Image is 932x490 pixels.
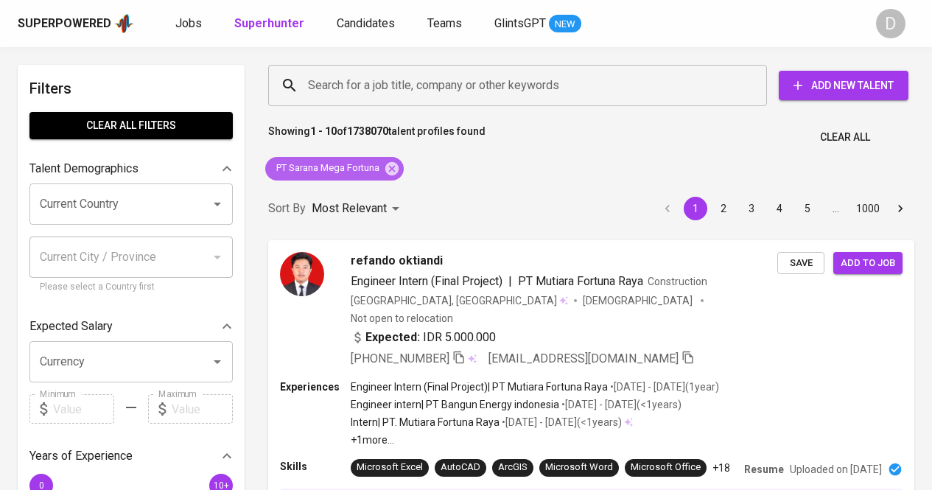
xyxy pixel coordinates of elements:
input: Value [172,394,233,424]
button: Save [777,252,824,275]
button: Go to next page [889,197,912,220]
b: 1738070 [347,125,388,137]
p: • [DATE] - [DATE] ( 1 year ) [608,379,719,394]
span: Jobs [175,16,202,30]
div: Talent Demographics [29,154,233,183]
span: refando oktiandi [351,252,443,270]
p: Not open to relocation [351,311,453,326]
button: Go to page 3 [740,197,763,220]
span: [EMAIL_ADDRESS][DOMAIN_NAME] [488,351,679,365]
span: [PHONE_NUMBER] [351,351,449,365]
p: +1 more ... [351,433,719,447]
p: Engineer intern | PT Bangun Energy indonesia [351,397,559,412]
span: Clear All [820,128,870,147]
span: Add New Talent [791,77,897,95]
span: Clear All filters [41,116,221,135]
div: AutoCAD [441,461,480,475]
div: IDR 5.000.000 [351,329,496,346]
span: PT Sarana Mega Fortuna [265,161,388,175]
a: Teams [427,15,465,33]
span: | [508,273,512,290]
span: PT Mutiara Fortuna Raya [518,274,643,288]
img: app logo [114,13,134,35]
p: Resume [744,462,784,477]
button: Add to job [833,252,903,275]
p: Engineer Intern (Final Project) | PT Mutiara Fortuna Raya [351,379,608,394]
h6: Filters [29,77,233,100]
nav: pagination navigation [654,197,914,220]
button: Go to page 4 [768,197,791,220]
a: GlintsGPT NEW [494,15,581,33]
p: +18 [712,461,730,475]
p: Uploaded on [DATE] [790,462,882,477]
a: Candidates [337,15,398,33]
b: Expected: [365,329,420,346]
div: … [824,201,847,216]
p: • [DATE] - [DATE] ( <1 years ) [500,415,622,430]
button: Open [207,194,228,214]
a: Superpoweredapp logo [18,13,134,35]
p: Expected Salary [29,318,113,335]
div: Most Relevant [312,195,404,223]
div: Microsoft Word [545,461,613,475]
img: a199560b95478caf8cb34cc689b86630.jpg [280,252,324,296]
span: [DEMOGRAPHIC_DATA] [583,293,695,308]
div: Years of Experience [29,441,233,471]
button: Clear All filters [29,112,233,139]
p: Intern | PT. Mutiara Fortuna Raya [351,415,500,430]
p: Sort By [268,200,306,217]
div: Superpowered [18,15,111,32]
div: ArcGIS [498,461,528,475]
div: Microsoft Office [631,461,701,475]
div: Microsoft Excel [357,461,423,475]
span: Candidates [337,16,395,30]
p: Most Relevant [312,200,387,217]
a: Jobs [175,15,205,33]
b: 1 - 10 [310,125,337,137]
span: NEW [549,17,581,32]
p: Years of Experience [29,447,133,465]
a: Superhunter [234,15,307,33]
button: page 1 [684,197,707,220]
button: Open [207,351,228,372]
div: [GEOGRAPHIC_DATA], [GEOGRAPHIC_DATA] [351,293,568,308]
span: GlintsGPT [494,16,546,30]
button: Clear All [814,124,876,151]
span: Construction [648,276,707,287]
div: Expected Salary [29,312,233,341]
button: Go to page 2 [712,197,735,220]
span: Teams [427,16,462,30]
input: Value [53,394,114,424]
p: Skills [280,459,351,474]
button: Go to page 5 [796,197,819,220]
b: Superhunter [234,16,304,30]
span: Add to job [841,255,895,272]
button: Add New Talent [779,71,908,100]
button: Go to page 1000 [852,197,884,220]
p: Talent Demographics [29,160,139,178]
span: Save [785,255,817,272]
p: • [DATE] - [DATE] ( <1 years ) [559,397,682,412]
span: Engineer Intern (Final Project) [351,274,502,288]
div: PT Sarana Mega Fortuna [265,157,404,181]
p: Showing of talent profiles found [268,124,486,151]
p: Experiences [280,379,351,394]
p: Please select a Country first [40,280,223,295]
div: D [876,9,905,38]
